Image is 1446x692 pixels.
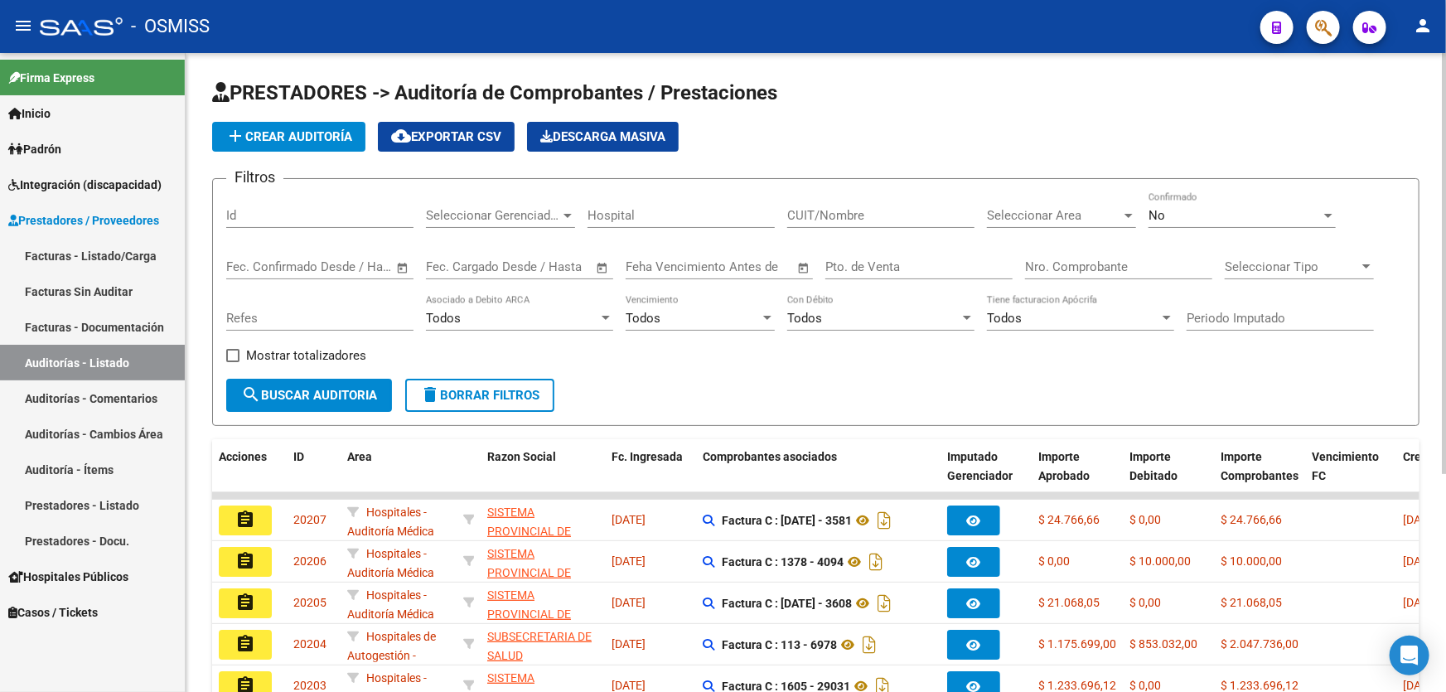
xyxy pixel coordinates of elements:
[235,593,255,612] mat-icon: assignment
[225,126,245,146] mat-icon: add
[722,555,844,569] strong: Factura C : 1378 - 4094
[487,630,592,662] span: SUBSECRETARIA DE SALUD
[293,450,304,463] span: ID
[1038,450,1090,482] span: Importe Aprobado
[1221,679,1298,692] span: $ 1.233.696,12
[612,513,646,526] span: [DATE]
[212,439,287,512] datatable-header-cell: Acciones
[696,439,941,512] datatable-header-cell: Comprobantes asociados
[226,259,293,274] input: Fecha inicio
[873,507,895,534] i: Descargar documento
[8,69,94,87] span: Firma Express
[987,311,1022,326] span: Todos
[8,104,51,123] span: Inicio
[1129,554,1191,568] span: $ 10.000,00
[481,439,605,512] datatable-header-cell: Razon Social
[722,638,837,651] strong: Factura C : 113 - 6978
[1403,679,1437,692] span: [DATE]
[865,549,887,575] i: Descargar documento
[1403,554,1437,568] span: [DATE]
[235,510,255,530] mat-icon: assignment
[420,385,440,404] mat-icon: delete
[1038,513,1100,526] span: $ 24.766,66
[8,176,162,194] span: Integración (discapacidad)
[487,547,571,598] span: SISTEMA PROVINCIAL DE SALUD
[1413,16,1433,36] mat-icon: person
[308,259,389,274] input: Fecha fin
[612,637,646,651] span: [DATE]
[1403,513,1437,526] span: [DATE]
[378,122,515,152] button: Exportar CSV
[426,311,461,326] span: Todos
[612,596,646,609] span: [DATE]
[405,379,554,412] button: Borrar Filtros
[246,346,366,365] span: Mostrar totalizadores
[293,637,326,651] span: 20204
[795,259,814,278] button: Open calendar
[347,547,434,579] span: Hospitales - Auditoría Médica
[1129,637,1197,651] span: $ 853.032,00
[293,679,326,692] span: 20203
[626,311,660,326] span: Todos
[235,634,255,654] mat-icon: assignment
[1129,513,1161,526] span: $ 0,00
[1221,637,1298,651] span: $ 2.047.736,00
[1129,596,1161,609] span: $ 0,00
[1129,679,1161,692] span: $ 0,00
[426,259,493,274] input: Fecha inicio
[391,129,501,144] span: Exportar CSV
[1123,439,1214,512] datatable-header-cell: Importe Debitado
[226,166,283,189] h3: Filtros
[8,603,98,622] span: Casos / Tickets
[508,259,588,274] input: Fecha fin
[347,630,436,681] span: Hospitales de Autogestión - Afiliaciones
[1038,679,1116,692] span: $ 1.233.696,12
[1149,208,1165,223] span: No
[487,627,598,662] div: - 30675068441
[593,259,612,278] button: Open calendar
[394,259,413,278] button: Open calendar
[487,586,598,621] div: - 30691822849
[341,439,457,512] datatable-header-cell: Area
[487,503,598,538] div: - 30691822849
[8,211,159,230] span: Prestadores / Proveedores
[858,632,880,658] i: Descargar documento
[391,126,411,146] mat-icon: cloud_download
[947,450,1013,482] span: Imputado Gerenciador
[1214,439,1305,512] datatable-header-cell: Importe Comprobantes
[226,379,392,412] button: Buscar Auditoria
[241,388,377,403] span: Buscar Auditoria
[1038,637,1116,651] span: $ 1.175.699,00
[219,450,267,463] span: Acciones
[1403,450,1441,463] span: Creado
[241,385,261,404] mat-icon: search
[540,129,665,144] span: Descarga Masiva
[131,8,210,45] span: - OSMISS
[1221,596,1282,609] span: $ 21.068,05
[527,122,679,152] app-download-masive: Descarga masiva de comprobantes (adjuntos)
[1403,596,1437,609] span: [DATE]
[487,588,571,640] span: SISTEMA PROVINCIAL DE SALUD
[235,551,255,571] mat-icon: assignment
[873,590,895,617] i: Descargar documento
[1221,554,1282,568] span: $ 10.000,00
[941,439,1032,512] datatable-header-cell: Imputado Gerenciador
[612,450,683,463] span: Fc. Ingresada
[612,679,646,692] span: [DATE]
[722,597,852,610] strong: Factura C : [DATE] - 3608
[420,388,539,403] span: Borrar Filtros
[722,514,852,527] strong: Factura C : [DATE] - 3581
[1225,259,1359,274] span: Seleccionar Tipo
[1038,554,1070,568] span: $ 0,00
[1312,450,1379,482] span: Vencimiento FC
[605,439,696,512] datatable-header-cell: Fc. Ingresada
[527,122,679,152] button: Descarga Masiva
[1305,439,1396,512] datatable-header-cell: Vencimiento FC
[287,439,341,512] datatable-header-cell: ID
[8,140,61,158] span: Padrón
[487,450,556,463] span: Razon Social
[1390,636,1429,675] div: Open Intercom Messenger
[8,568,128,586] span: Hospitales Públicos
[1221,513,1282,526] span: $ 24.766,66
[787,311,822,326] span: Todos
